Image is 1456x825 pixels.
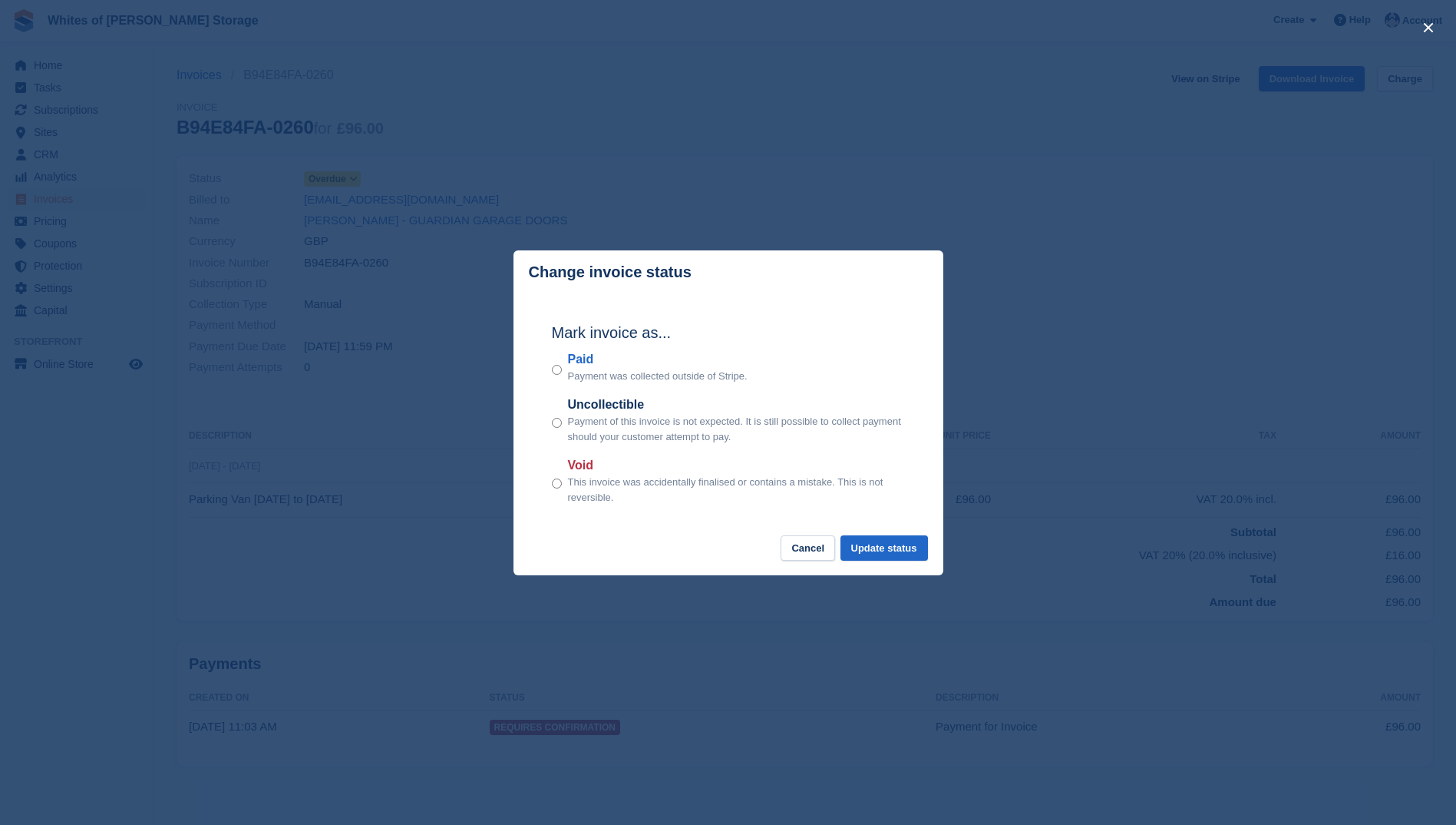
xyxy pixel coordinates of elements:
[568,456,905,475] label: Void
[840,535,928,561] button: Update status
[568,369,748,384] p: Payment was collected outside of Stripe.
[529,263,692,281] p: Change invoice status
[568,414,905,444] p: Payment of this invoice is not expected. It is still possible to collect payment should your cust...
[568,475,905,505] p: This invoice was accidentally finalised or contains a mistake. This is not reversible.
[1416,15,1441,40] button: close
[552,321,905,344] h2: Mark invoice as...
[568,350,748,369] label: Paid
[568,396,905,414] label: Uncollectible
[781,535,835,561] button: Cancel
